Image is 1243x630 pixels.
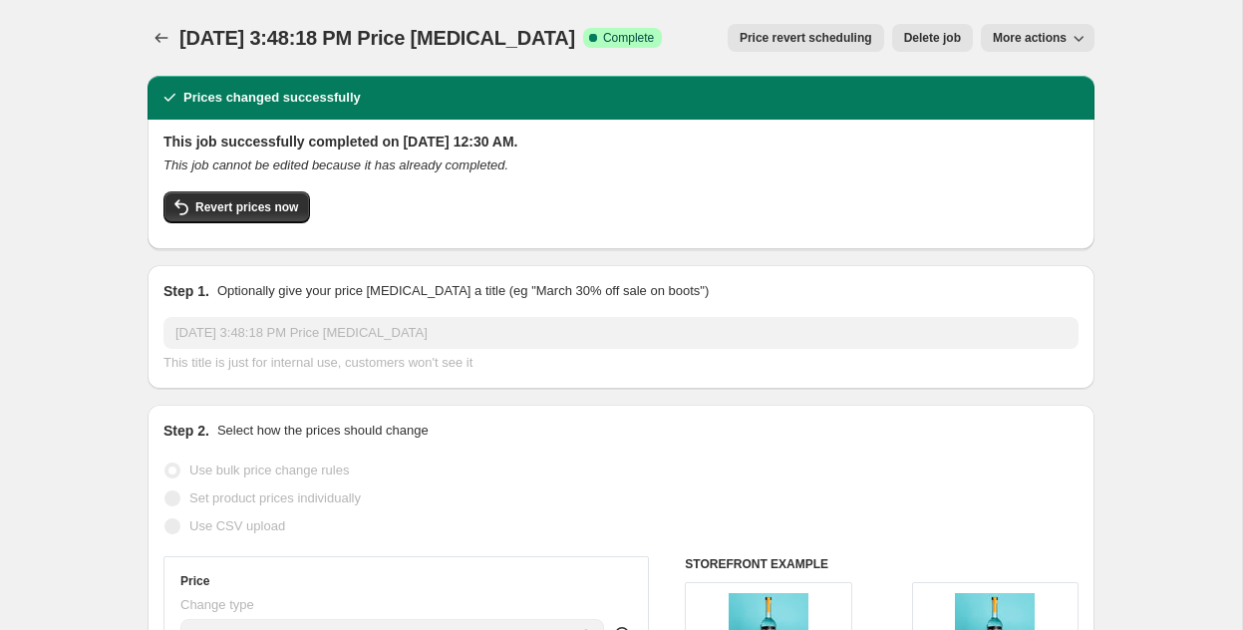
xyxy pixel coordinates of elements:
input: 30% off holiday sale [163,317,1079,349]
span: Revert prices now [195,199,298,215]
span: Use bulk price change rules [189,463,349,477]
button: Revert prices now [163,191,310,223]
span: Complete [603,30,654,46]
span: Set product prices individually [189,490,361,505]
span: Price revert scheduling [740,30,872,46]
button: Delete job [892,24,973,52]
p: Select how the prices should change [217,421,429,441]
h2: Step 2. [163,421,209,441]
h2: Prices changed successfully [183,88,361,108]
span: Delete job [904,30,961,46]
h6: STOREFRONT EXAMPLE [685,556,1079,572]
button: Price change jobs [148,24,175,52]
span: Use CSV upload [189,518,285,533]
h2: This job successfully completed on [DATE] 12:30 AM. [163,132,1079,152]
span: More actions [993,30,1067,46]
p: Optionally give your price [MEDICAL_DATA] a title (eg "March 30% off sale on boots") [217,281,709,301]
button: More actions [981,24,1094,52]
span: This title is just for internal use, customers won't see it [163,355,472,370]
span: [DATE] 3:48:18 PM Price [MEDICAL_DATA] [179,27,575,49]
span: Change type [180,597,254,612]
i: This job cannot be edited because it has already completed. [163,157,508,172]
h2: Step 1. [163,281,209,301]
button: Price revert scheduling [728,24,884,52]
h3: Price [180,573,209,589]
